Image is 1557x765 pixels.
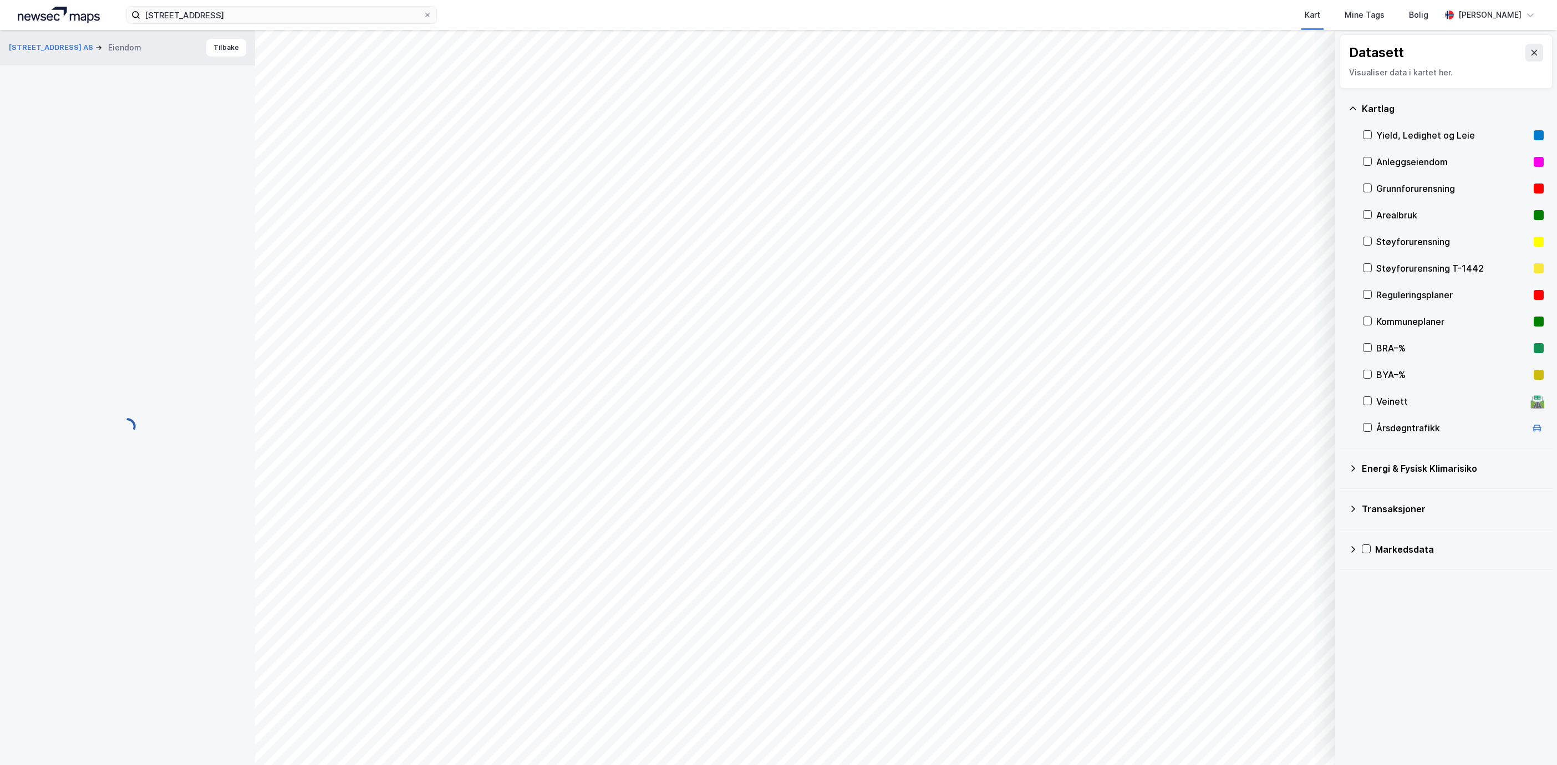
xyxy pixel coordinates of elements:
[9,42,95,53] button: [STREET_ADDRESS] AS
[1375,543,1544,556] div: Markedsdata
[1376,129,1529,142] div: Yield, Ledighet og Leie
[1376,421,1526,435] div: Årsdøgntrafikk
[206,39,246,57] button: Tilbake
[1349,44,1404,62] div: Datasett
[1458,8,1522,22] div: [PERSON_NAME]
[1345,8,1385,22] div: Mine Tags
[1376,341,1529,355] div: BRA–%
[18,7,100,23] img: logo.a4113a55bc3d86da70a041830d287a7e.svg
[108,41,141,54] div: Eiendom
[1362,502,1544,516] div: Transaksjoner
[1305,8,1320,22] div: Kart
[1376,155,1529,169] div: Anleggseiendom
[1530,394,1545,409] div: 🛣️
[1376,262,1529,275] div: Støyforurensning T-1442
[119,417,136,435] img: spinner.a6d8c91a73a9ac5275cf975e30b51cfb.svg
[1376,288,1529,302] div: Reguleringsplaner
[1409,8,1428,22] div: Bolig
[1376,368,1529,381] div: BYA–%
[1376,182,1529,195] div: Grunnforurensning
[1502,712,1557,765] div: Kontrollprogram for chat
[1502,712,1557,765] iframe: Chat Widget
[140,7,423,23] input: Søk på adresse, matrikkel, gårdeiere, leietakere eller personer
[1376,208,1529,222] div: Arealbruk
[1376,395,1526,408] div: Veinett
[1376,235,1529,248] div: Støyforurensning
[1349,66,1543,79] div: Visualiser data i kartet her.
[1362,462,1544,475] div: Energi & Fysisk Klimarisiko
[1362,102,1544,115] div: Kartlag
[1376,315,1529,328] div: Kommuneplaner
